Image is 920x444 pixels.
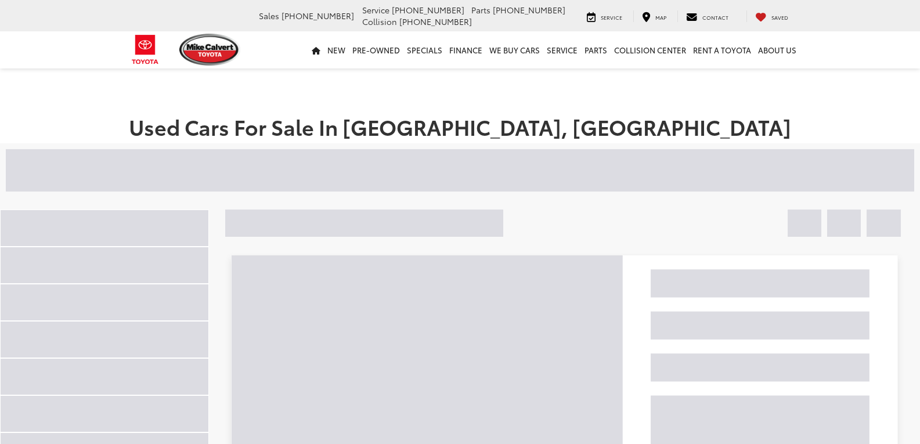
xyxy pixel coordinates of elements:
[578,10,631,22] a: Service
[633,10,675,22] a: Map
[486,31,543,68] a: WE BUY CARS
[362,4,389,16] span: Service
[543,31,581,68] a: Service
[124,31,167,68] img: Toyota
[601,13,622,21] span: Service
[493,4,565,16] span: [PHONE_NUMBER]
[308,31,324,68] a: Home
[702,13,728,21] span: Contact
[446,31,486,68] a: Finance
[399,16,472,27] span: [PHONE_NUMBER]
[690,31,755,68] a: Rent a Toyota
[282,10,354,21] span: [PHONE_NUMBER]
[403,31,446,68] a: Specials
[259,10,279,21] span: Sales
[771,13,788,21] span: Saved
[324,31,349,68] a: New
[179,34,241,66] img: Mike Calvert Toyota
[746,10,797,22] a: My Saved Vehicles
[362,16,397,27] span: Collision
[655,13,666,21] span: Map
[755,31,800,68] a: About Us
[677,10,737,22] a: Contact
[471,4,490,16] span: Parts
[581,31,611,68] a: Parts
[611,31,690,68] a: Collision Center
[349,31,403,68] a: Pre-Owned
[392,4,464,16] span: [PHONE_NUMBER]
